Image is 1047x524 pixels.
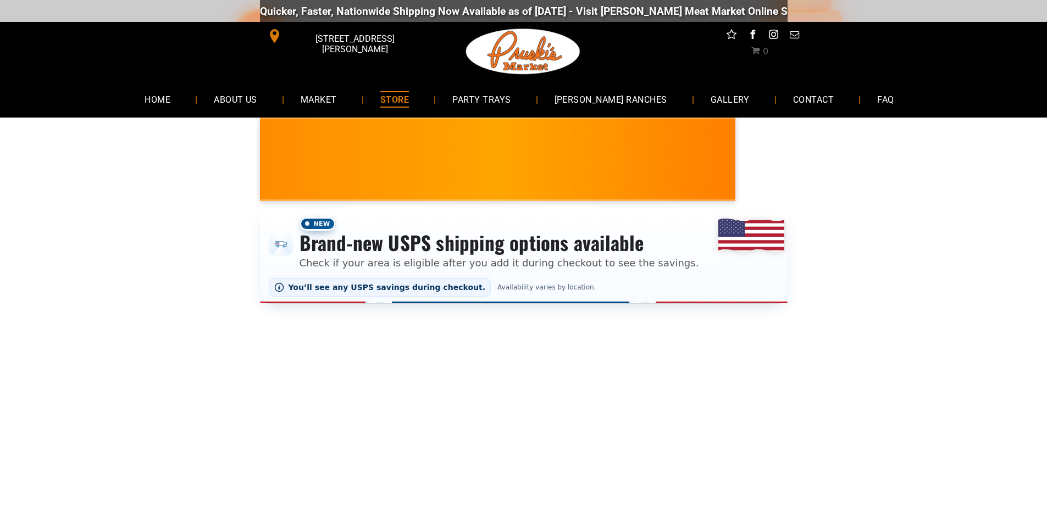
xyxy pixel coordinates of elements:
span: 0 [763,46,768,57]
a: PARTY TRAYS [436,85,527,114]
a: instagram [766,27,780,44]
p: Check if your area is eligible after you add it during checkout to see the savings. [300,255,699,270]
img: Pruski-s+Market+HQ+Logo2-1920w.png [464,22,583,81]
a: [PERSON_NAME] RANCHES [538,85,684,114]
div: Shipping options announcement [260,210,788,303]
a: [STREET_ADDRESS][PERSON_NAME] [260,27,428,44]
a: STORE [364,85,425,114]
span: [STREET_ADDRESS][PERSON_NAME] [284,28,425,60]
a: GALLERY [694,85,766,114]
a: ABOUT US [197,85,274,114]
a: HOME [128,85,187,114]
a: CONTACT [777,85,850,114]
span: You’ll see any USPS savings during checkout. [289,283,486,292]
a: MARKET [284,85,353,114]
a: email [787,27,801,44]
a: Social network [724,27,739,44]
h3: Brand-new USPS shipping options available [300,231,699,255]
a: facebook [745,27,760,44]
a: FAQ [861,85,910,114]
span: Availability varies by location. [495,283,598,291]
div: Quicker, Faster, Nationwide Shipping Now Available as of [DATE] - Visit [PERSON_NAME] Meat Market... [260,5,926,18]
span: New [300,217,336,231]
